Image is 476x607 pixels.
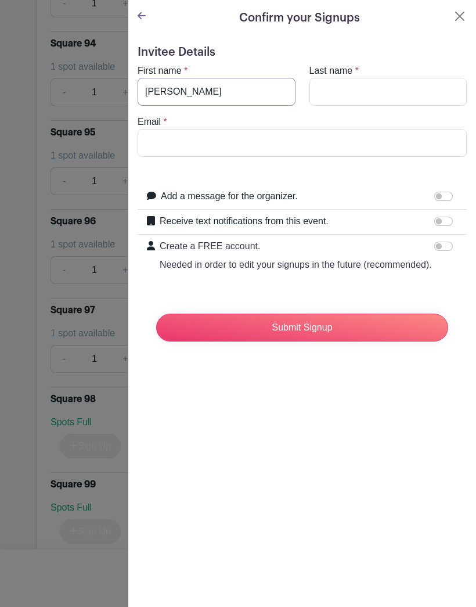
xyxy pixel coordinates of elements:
[239,9,360,27] h5: Confirm your Signups
[161,189,298,203] label: Add a message for the organizer.
[160,239,432,253] p: Create a FREE account.
[160,258,432,272] p: Needed in order to edit your signups in the future (recommended).
[453,9,467,23] button: Close
[138,115,161,129] label: Email
[160,214,329,228] label: Receive text notifications from this event.
[138,64,182,78] label: First name
[309,64,353,78] label: Last name
[156,314,448,342] input: Submit Signup
[138,45,467,59] h5: Invitee Details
